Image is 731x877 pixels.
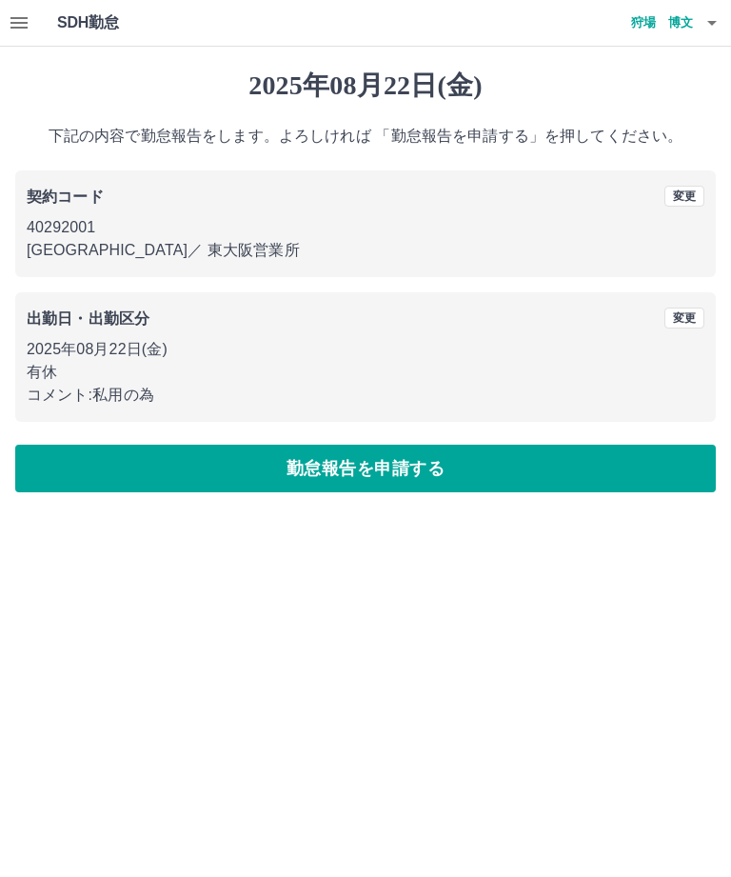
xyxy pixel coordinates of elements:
[27,239,704,262] p: [GEOGRAPHIC_DATA] ／ 東大阪営業所
[27,310,149,327] b: 出勤日・出勤区分
[15,125,716,148] p: 下記の内容で勤怠報告をします。よろしければ 「勤怠報告を申請する」を押してください。
[27,361,704,384] p: 有休
[664,186,704,207] button: 変更
[27,338,704,361] p: 2025年08月22日(金)
[27,216,704,239] p: 40292001
[15,70,716,102] h1: 2025年08月22日(金)
[27,384,704,407] p: コメント: 私用の為
[27,189,104,205] b: 契約コード
[15,445,716,492] button: 勤怠報告を申請する
[664,308,704,329] button: 変更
